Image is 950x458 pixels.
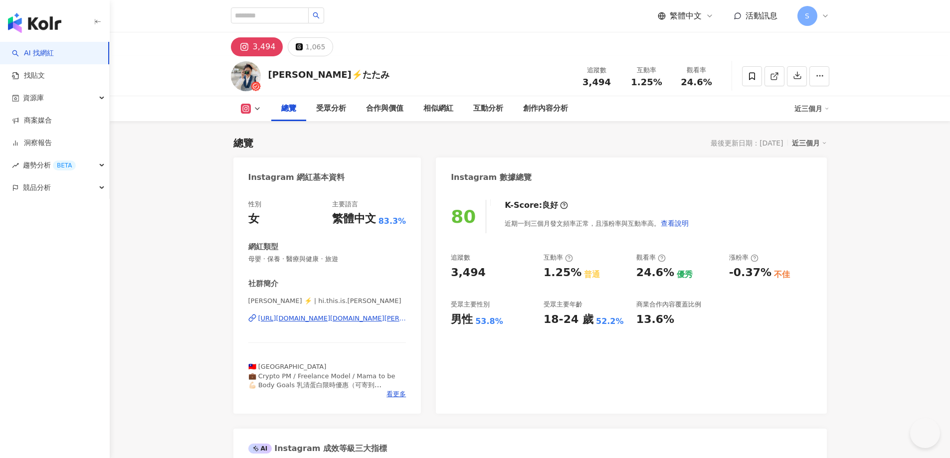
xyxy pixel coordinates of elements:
[12,116,52,126] a: 商案媒合
[248,443,387,454] div: Instagram 成效等級三大指標
[582,77,611,87] span: 3,494
[423,103,453,115] div: 相似網紅
[305,40,325,54] div: 1,065
[475,316,503,327] div: 53.8%
[681,77,712,87] span: 24.6%
[231,37,283,56] button: 3,494
[248,242,278,252] div: 網紅類型
[231,61,261,91] img: KOL Avatar
[544,312,593,327] div: 18-24 歲
[678,65,716,75] div: 觀看率
[729,265,771,281] div: -0.37%
[12,162,19,169] span: rise
[794,101,829,117] div: 近三個月
[578,65,616,75] div: 追蹤數
[451,253,470,262] div: 追蹤數
[12,138,52,148] a: 洞察報告
[451,172,532,183] div: Instagram 數據總覽
[233,136,253,150] div: 總覽
[332,211,376,227] div: 繁體中文
[253,40,276,54] div: 3,494
[910,418,940,448] iframe: Help Scout Beacon - Open
[774,269,790,280] div: 不佳
[23,154,76,176] span: 趨勢分析
[248,363,395,407] span: 🇹🇼 [GEOGRAPHIC_DATA] 💼 Crypto PM / Freelance Model / Mama to be 💪🏻 Body Goals 乳清蛋白限時優惠（可寄到[GEOGRA...
[23,87,44,109] span: 資源庫
[268,68,389,81] div: [PERSON_NAME]⚡️たたみ
[636,312,674,327] div: 13.6%
[288,37,333,56] button: 1,065
[451,265,486,281] div: 3,494
[792,137,827,150] div: 近三個月
[746,11,777,20] span: 活動訊息
[258,314,406,323] div: [URL][DOMAIN_NAME][DOMAIN_NAME][PERSON_NAME]
[584,269,600,280] div: 普通
[711,139,783,147] div: 最後更新日期：[DATE]
[248,172,345,183] div: Instagram 網紅基本資料
[53,160,76,170] div: BETA
[12,48,54,58] a: searchAI 找網紅
[8,13,61,33] img: logo
[473,103,503,115] div: 互動分析
[505,200,568,211] div: K-Score :
[23,176,51,199] span: 競品分析
[542,200,558,211] div: 良好
[12,71,45,81] a: 找貼文
[451,300,490,309] div: 受眾主要性別
[366,103,403,115] div: 合作與價值
[670,10,702,21] span: 繁體中文
[248,297,406,305] span: [PERSON_NAME] ⚡️ | hi.this.is.[PERSON_NAME]
[386,390,406,399] span: 看更多
[379,216,406,227] span: 83.3%
[544,253,573,262] div: 互動率
[248,444,272,454] div: AI
[596,316,624,327] div: 52.2%
[677,269,693,280] div: 優秀
[316,103,346,115] div: 受眾分析
[248,211,259,227] div: 女
[636,300,701,309] div: 商業合作內容覆蓋比例
[729,253,759,262] div: 漲粉率
[248,200,261,209] div: 性別
[332,200,358,209] div: 主要語言
[805,10,809,21] span: S
[451,312,473,327] div: 男性
[248,314,406,323] a: [URL][DOMAIN_NAME][DOMAIN_NAME][PERSON_NAME]
[505,213,689,233] div: 近期一到三個月發文頻率正常，且漲粉率與互動率高。
[523,103,568,115] div: 創作內容分析
[631,77,662,87] span: 1.25%
[628,65,666,75] div: 互動率
[313,12,320,19] span: search
[451,206,476,227] div: 80
[636,265,674,281] div: 24.6%
[636,253,666,262] div: 觀看率
[660,213,689,233] button: 查看說明
[661,219,689,227] span: 查看說明
[281,103,296,115] div: 總覽
[544,265,581,281] div: 1.25%
[248,255,406,264] span: 母嬰 · 保養 · 醫療與健康 · 旅遊
[248,279,278,289] div: 社群簡介
[544,300,582,309] div: 受眾主要年齡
